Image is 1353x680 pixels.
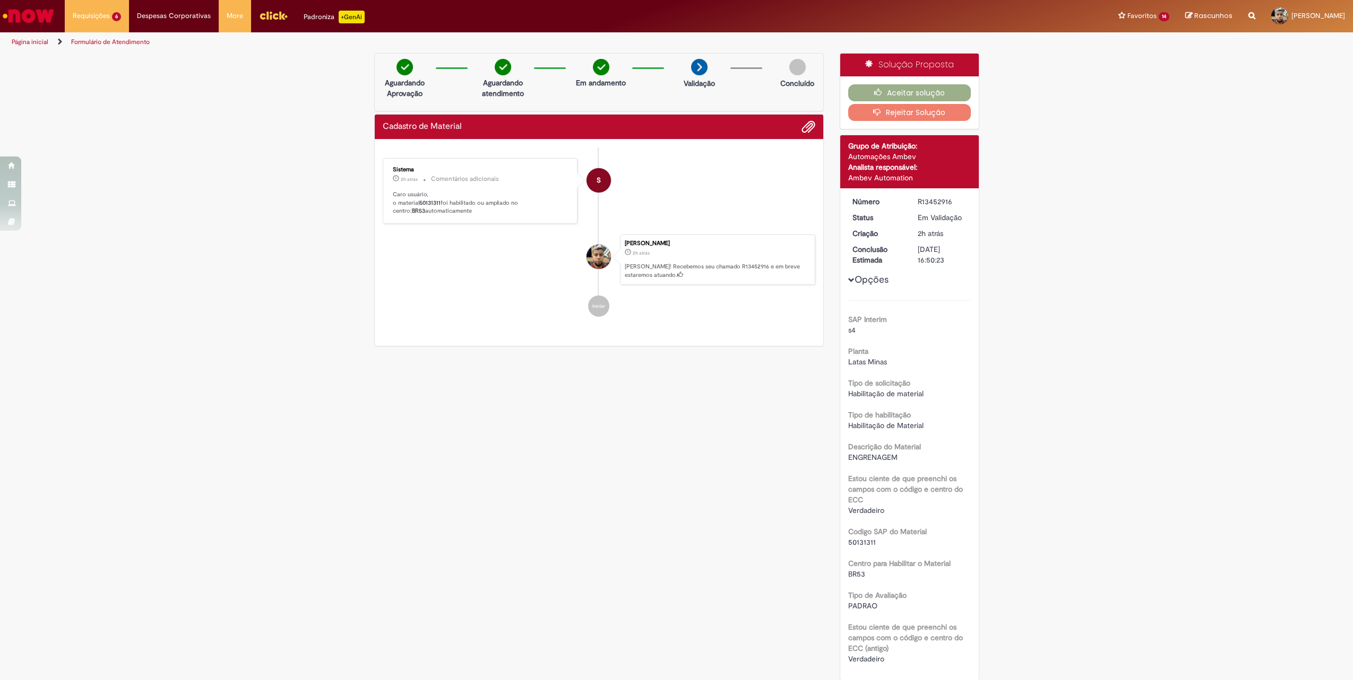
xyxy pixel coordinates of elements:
b: 50131311 [419,199,441,207]
div: Ambev Automation [848,172,971,183]
img: arrow-next.png [691,59,708,75]
img: img-circle-grey.png [789,59,806,75]
span: ENGRENAGEM [848,452,898,462]
span: Despesas Corporativas [137,11,211,21]
div: [DATE] 16:50:23 [918,244,967,265]
button: Aceitar solução [848,84,971,101]
img: check-circle-green.png [593,59,609,75]
time: 27/08/2025 14:55:02 [401,176,418,182]
b: Codigo SAP do Material [848,527,927,536]
div: Automações Ambev [848,151,971,162]
div: Solução Proposta [840,54,979,76]
p: Aguardando Aprovação [379,77,430,99]
button: Adicionar anexos [802,120,815,134]
span: s4 [848,325,856,335]
small: Comentários adicionais [431,175,499,184]
span: 50131311 [848,537,876,547]
time: 27/08/2025 14:50:16 [918,229,943,238]
span: Verdadeiro [848,654,884,664]
b: Tipo de Avaliação [848,590,907,600]
p: Caro usuário, o material foi habilitado ou ampliado no centro: automaticamente [393,190,570,215]
span: Habilitação de Material [848,421,924,430]
img: check-circle-green.png [397,59,413,75]
button: Rejeitar Solução [848,104,971,121]
div: System [587,168,611,193]
span: PADRAO [848,601,877,611]
b: Estou ciente de que preenchi os campos com o código e centro do ECC [848,474,963,504]
dt: Criação [844,228,910,239]
span: 2h atrás [918,229,943,238]
b: SAP Interim [848,315,887,324]
span: Rascunhos [1194,11,1233,21]
span: BR53 [848,569,865,579]
img: click_logo_yellow_360x200.png [259,7,288,23]
dt: Conclusão Estimada [844,244,910,265]
span: More [227,11,243,21]
span: 14 [1159,12,1169,21]
img: check-circle-green.png [495,59,511,75]
span: 2h atrás [633,250,650,256]
b: Planta [848,346,868,356]
time: 27/08/2025 14:50:16 [633,250,650,256]
li: Marcos Vinicius Duraes Victor [383,234,816,285]
a: Página inicial [12,38,48,46]
span: 2h atrás [401,176,418,182]
span: Favoritos [1127,11,1157,21]
b: Tipo de habilitação [848,410,911,420]
b: Estou ciente de que preenchi os campos com o código e centro do ECC (antigo) [848,622,963,653]
div: Marcos Vinicius Duraes Victor [587,245,611,269]
div: Analista responsável: [848,162,971,172]
div: Sistema [393,167,570,173]
div: R13452916 [918,196,967,207]
b: BR53 [412,207,425,215]
p: [PERSON_NAME]! Recebemos seu chamado R13452916 e em breve estaremos atuando. [625,263,809,279]
span: 6 [112,12,121,21]
ul: Trilhas de página [8,32,894,52]
p: Validação [684,78,715,89]
p: +GenAi [339,11,365,23]
a: Rascunhos [1185,11,1233,21]
p: Aguardando atendimento [477,77,529,99]
h2: Cadastro de Material Histórico de tíquete [383,122,462,132]
span: [PERSON_NAME] [1291,11,1345,20]
b: Descrição do Material [848,442,921,451]
div: Padroniza [304,11,365,23]
p: Em andamento [576,77,626,88]
p: Concluído [780,78,814,89]
div: Grupo de Atribuição: [848,141,971,151]
div: [PERSON_NAME] [625,240,809,247]
dt: Número [844,196,910,207]
span: Latas Minas [848,357,887,367]
span: S [597,168,601,193]
span: Habilitação de material [848,389,924,398]
b: Tipo de solicitação [848,378,910,388]
a: Formulário de Atendimento [71,38,150,46]
div: Em Validação [918,212,967,223]
img: ServiceNow [1,5,56,27]
span: Requisições [73,11,110,21]
ul: Histórico de tíquete [383,147,816,328]
div: 27/08/2025 14:50:16 [918,228,967,239]
span: Verdadeiro [848,505,884,515]
b: Centro para Habilitar o Material [848,559,951,568]
dt: Status [844,212,910,223]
